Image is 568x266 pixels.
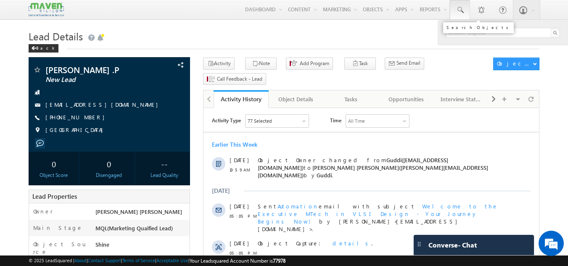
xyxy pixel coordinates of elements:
button: Call Feedback - Lead [203,73,266,85]
div: Lead Quality [141,171,188,179]
label: Main Stage [33,224,83,232]
button: Send Email [385,58,424,70]
div: Search Objects [446,25,510,30]
div: Tasks [330,94,371,104]
button: Note [245,58,277,70]
span: Activity Type [8,6,37,19]
label: Object Source [33,240,87,255]
span: Lead Properties [32,192,77,200]
a: Object Details [269,90,324,108]
button: Object Actions [493,58,539,70]
div: Object Details [275,94,316,104]
a: Terms of Service [122,258,155,263]
div: 0 [86,156,132,171]
span: Guddi [113,63,128,71]
span: Converse - Chat [428,241,477,249]
span: Send Email [396,59,420,67]
label: Owner [33,208,53,215]
span: [PERSON_NAME] [PERSON_NAME] [95,208,182,215]
button: Activity [203,58,235,70]
div: All Time [145,9,161,17]
span: [PHONE_NUMBER] [45,113,109,122]
a: Interview Status [434,90,489,108]
div: Chat with us now [44,44,141,55]
div: 77 Selected [44,9,68,17]
a: About [74,258,87,263]
span: New Lead [45,76,145,84]
span: 05:05 PM [26,104,51,112]
div: Sales Activity,Program,Email Bounced,Email Link Clicked,Email Marked Spam & 72 more.. [42,7,105,19]
span: Object Owner changed from to by . [54,48,285,71]
span: Guddi([EMAIL_ADDRESS][DOMAIN_NAME]) [54,48,245,63]
div: [DATE] [8,79,36,87]
span: 05:05 PM [26,141,51,149]
a: [EMAIL_ADDRESS][DOMAIN_NAME] [45,101,162,108]
span: 10:59 AM [26,58,51,66]
span: Sent email with subject [54,95,212,102]
div: -- [141,156,188,171]
em: Start Chat [114,206,153,218]
div: Interview Status [441,94,481,104]
span: [DATE] [26,48,45,56]
div: Disengaged [86,171,132,179]
div: . [54,132,300,139]
span: [DATE] [26,95,45,102]
div: Minimize live chat window [138,4,158,24]
img: d_60004797649_company_0_60004797649 [14,44,35,55]
span: 77978 [273,258,285,264]
span: © 2025 LeadSquared | | | | | [29,257,285,265]
span: Object Capture: [54,132,122,139]
div: Opportunities [386,94,426,104]
span: Add Program [300,60,329,67]
textarea: Type your message and hit 'Enter' [11,78,153,199]
a: Back [29,44,63,51]
span: [PERSON_NAME] [PERSON_NAME]([PERSON_NAME][EMAIL_ADDRESS][DOMAIN_NAME]) [54,56,285,71]
span: [DATE] [26,132,45,139]
button: Add Program [286,58,333,70]
span: Time [127,6,138,19]
span: [PERSON_NAME] .P [45,66,145,74]
span: Welcome to the Executive MTech in VLSI Design - Your Journey Begins Now! [54,95,295,117]
span: [GEOGRAPHIC_DATA] [45,126,107,134]
div: Object Score [31,171,77,179]
a: Tasks [324,90,379,108]
div: MQL(Marketing Quaified Lead) [93,224,190,236]
div: Shine [93,240,190,252]
a: Acceptable Use [156,258,188,263]
span: details [129,132,168,139]
a: Opportunities [379,90,434,108]
a: Activity History [214,90,269,108]
a: Contact Support [88,258,121,263]
span: Your Leadsquared Account Number is [190,258,285,264]
div: Earlier This Week [8,33,54,40]
img: Custom Logo [29,2,64,17]
span: Lead Details [29,29,83,43]
button: Task [344,58,376,70]
div: Object Actions [497,60,533,67]
span: Call Feedback - Lead [217,75,262,83]
div: by [PERSON_NAME]<[EMAIL_ADDRESS][DOMAIN_NAME]>. [54,95,300,124]
img: carter-drag [416,241,423,248]
div: Back [29,44,58,53]
div: 0 [31,156,77,171]
div: Activity History [220,95,262,103]
span: Automation [74,95,115,102]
